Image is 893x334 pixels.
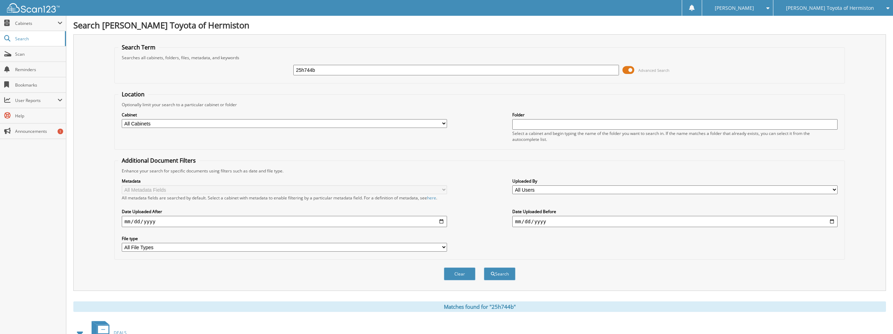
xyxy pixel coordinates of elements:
[73,301,886,312] div: Matches found for "25h744b"
[15,128,62,134] span: Announcements
[118,102,841,108] div: Optionally limit your search to a particular cabinet or folder
[786,6,874,10] span: [PERSON_NAME] Toyota of Hermiston
[15,97,58,103] span: User Reports
[118,43,159,51] legend: Search Term
[118,55,841,61] div: Searches all cabinets, folders, files, metadata, and keywords
[715,6,754,10] span: [PERSON_NAME]
[118,157,199,164] legend: Additional Document Filters
[15,36,61,42] span: Search
[118,168,841,174] div: Enhance your search for specific documents using filters such as date and file type.
[512,209,838,214] label: Date Uploaded Before
[122,112,447,118] label: Cabinet
[122,236,447,241] label: File type
[427,195,436,201] a: here
[15,113,62,119] span: Help
[15,51,62,57] span: Scan
[58,129,63,134] div: 1
[15,67,62,73] span: Reminders
[512,178,838,184] label: Uploaded By
[122,195,447,201] div: All metadata fields are searched by default. Select a cabinet with metadata to enable filtering b...
[638,68,669,73] span: Advanced Search
[122,209,447,214] label: Date Uploaded After
[73,19,886,31] h1: Search [PERSON_NAME] Toyota of Hermiston
[512,216,838,227] input: end
[118,90,148,98] legend: Location
[484,267,515,280] button: Search
[122,178,447,184] label: Metadata
[512,112,838,118] label: Folder
[512,130,838,142] div: Select a cabinet and begin typing the name of the folder you want to search in. If the name match...
[444,267,475,280] button: Clear
[7,3,60,13] img: scan123-logo-white.svg
[15,20,58,26] span: Cabinets
[15,82,62,88] span: Bookmarks
[122,216,447,227] input: start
